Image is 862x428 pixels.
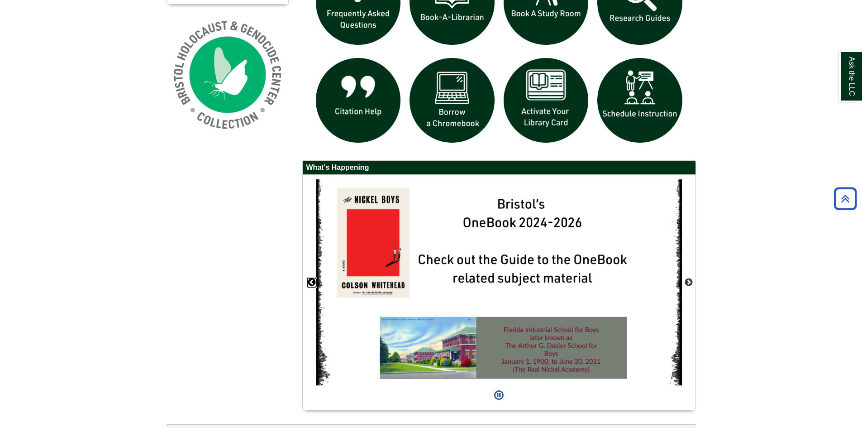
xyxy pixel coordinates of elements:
[316,179,682,385] img: The Nickel Boys OneBook
[316,179,682,385] div: This box contains rotating images
[491,385,506,405] button: Pause
[311,53,405,148] img: citation help icon links to citation help guide page
[303,161,695,175] h2: What's Happening
[684,278,693,287] button: Next
[167,14,289,136] img: Holocaust and Genocide Collection
[831,192,860,205] a: Back to Top
[307,278,316,287] button: Previous
[405,53,499,148] img: Borrow a chromebook icon links to the borrow a chromebook web page
[499,53,593,148] img: activate Library Card icon links to form to activate student ID into library card
[593,53,687,148] img: For faculty. Schedule Library Instruction icon links to form.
